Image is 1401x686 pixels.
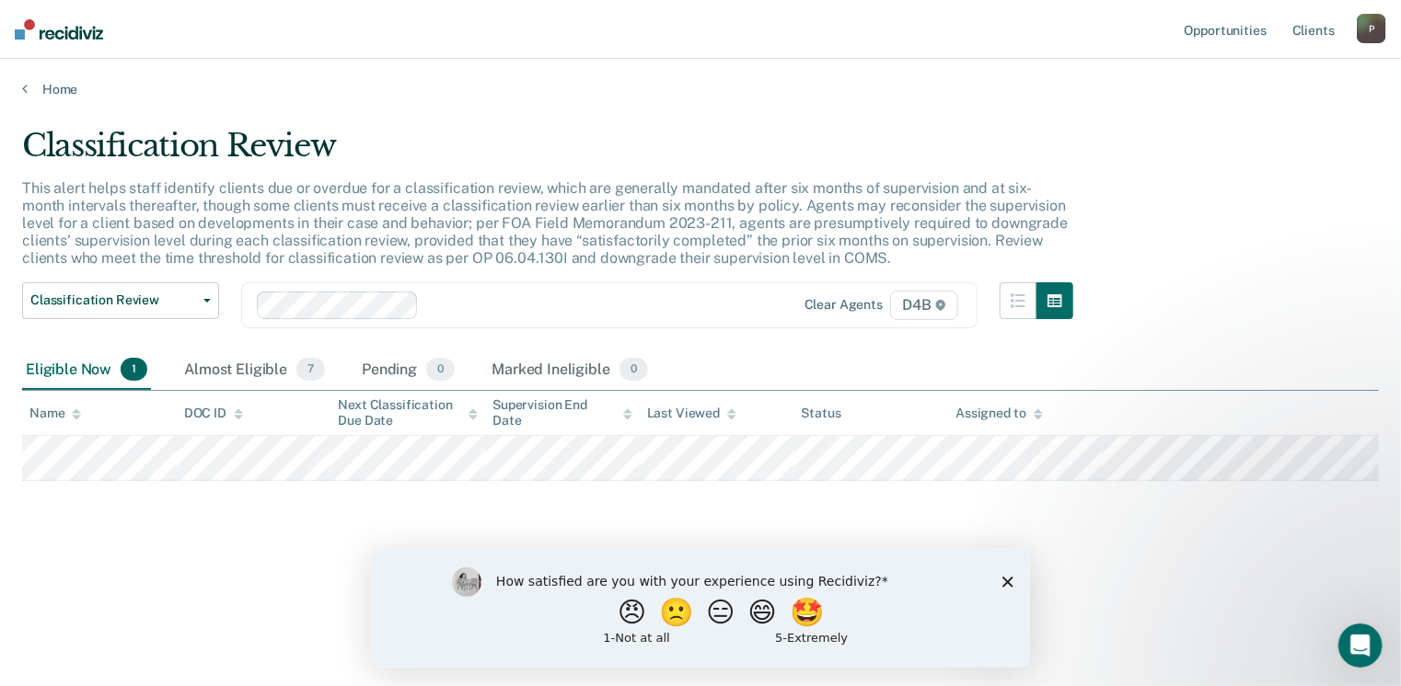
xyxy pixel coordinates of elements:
div: Next Classification Due Date [338,397,478,429]
div: Clear agents [805,297,883,313]
span: 1 [121,358,147,382]
div: Name [29,406,81,421]
div: Marked Ineligible0 [488,350,652,391]
p: This alert helps staff identify clients due or overdue for a classification review, which are gen... [22,179,1068,268]
div: Pending0 [358,350,458,391]
button: Classification Review [22,282,219,319]
span: 0 [619,358,648,382]
a: Home [22,81,1379,97]
div: Supervision End Date [492,397,632,429]
div: Classification Review [22,127,1073,179]
div: Eligible Now1 [22,350,151,391]
div: DOC ID [184,406,243,421]
span: 0 [426,358,455,382]
img: Recidiviz [15,19,103,40]
button: P [1357,14,1386,43]
span: 7 [296,358,325,382]
div: Status [802,406,841,421]
iframe: Intercom live chat [1338,623,1383,668]
iframe: Survey by Kim from Recidiviz [371,549,1030,668]
div: Last Viewed [647,406,736,421]
span: Classification Review [30,292,196,308]
div: Assigned to [955,406,1042,421]
span: D4B [890,291,957,320]
div: Almost Eligible7 [180,350,329,391]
